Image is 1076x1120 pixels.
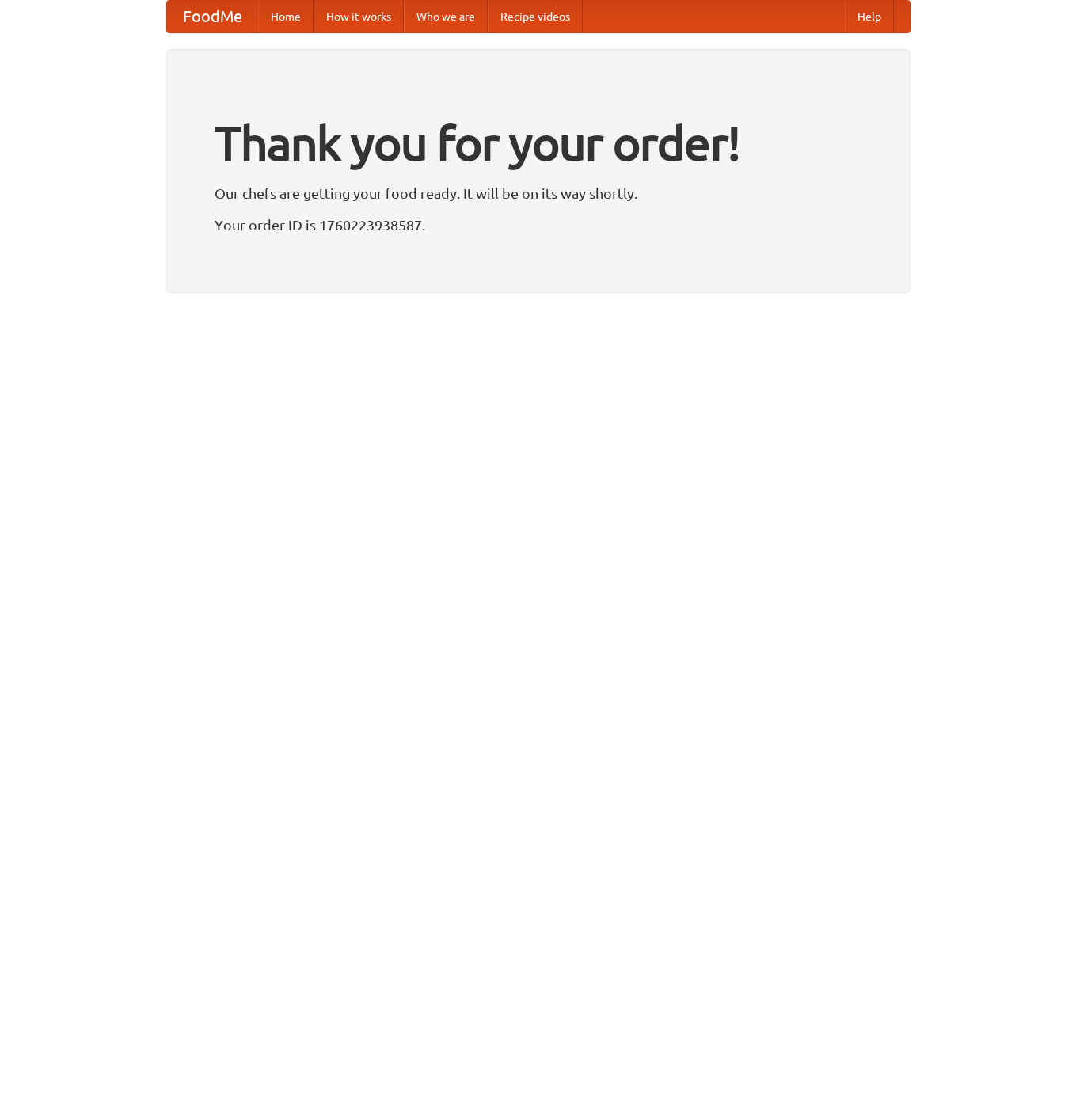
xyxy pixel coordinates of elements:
h1: Thank you for your order! [215,105,862,181]
a: How it works [314,1,404,32]
a: Help [845,1,894,32]
a: Recipe videos [488,1,583,32]
a: Home [258,1,314,32]
a: Who we are [404,1,488,32]
p: Your order ID is 1760223938587. [215,213,862,237]
a: FoodMe [167,1,258,32]
p: Our chefs are getting your food ready. It will be on its way shortly. [215,181,862,205]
